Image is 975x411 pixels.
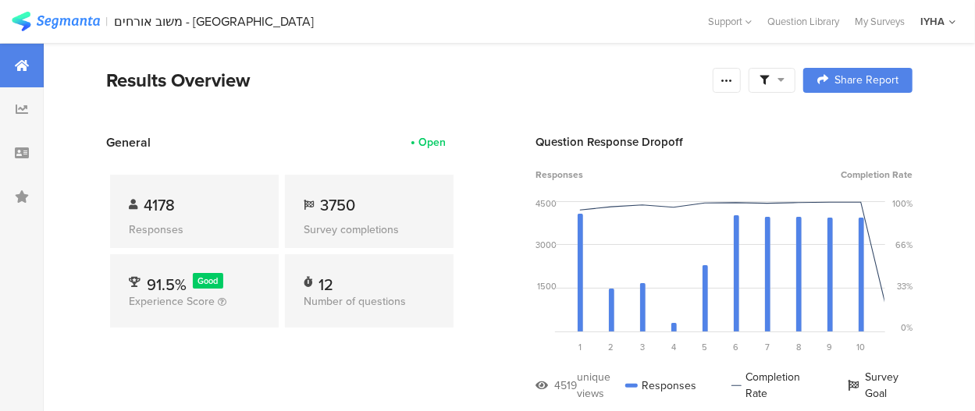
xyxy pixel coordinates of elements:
[106,12,109,30] div: |
[834,75,898,86] span: Share Report
[536,168,583,182] span: Responses
[144,193,175,217] span: 4178
[897,280,913,292] div: 33%
[708,9,752,34] div: Support
[857,341,866,353] span: 10
[318,273,333,289] div: 12
[731,369,813,402] div: Completion Rate
[12,12,100,31] img: segmanta logo
[625,369,696,402] div: Responses
[901,321,913,334] div: 0%
[147,273,187,296] span: 91.5%
[577,369,625,402] div: unique views
[827,341,833,353] span: 9
[536,239,557,251] div: 3000
[640,341,645,353] span: 3
[578,341,582,353] span: 1
[536,197,557,210] div: 4500
[841,168,913,182] span: Completion Rate
[609,341,614,353] span: 2
[554,377,577,394] div: 4519
[129,221,260,238] div: Responses
[537,280,557,292] div: 1500
[536,133,913,151] div: Question Response Dropoff
[304,221,435,238] div: Survey completions
[129,293,215,310] span: Experience Score
[760,14,847,29] a: Question Library
[106,66,705,94] div: Results Overview
[847,14,913,29] a: My Surveys
[198,275,219,287] span: Good
[115,14,315,29] div: משוב אורחים - [GEOGRAPHIC_DATA]
[320,193,355,217] span: 3750
[304,293,406,310] span: Number of questions
[418,134,446,151] div: Open
[920,14,945,29] div: IYHA
[671,341,676,353] span: 4
[848,369,913,402] div: Survey Goal
[734,341,739,353] span: 6
[765,341,770,353] span: 7
[106,133,151,151] span: General
[796,341,801,353] span: 8
[892,197,913,210] div: 100%
[895,239,913,251] div: 66%
[703,341,708,353] span: 5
